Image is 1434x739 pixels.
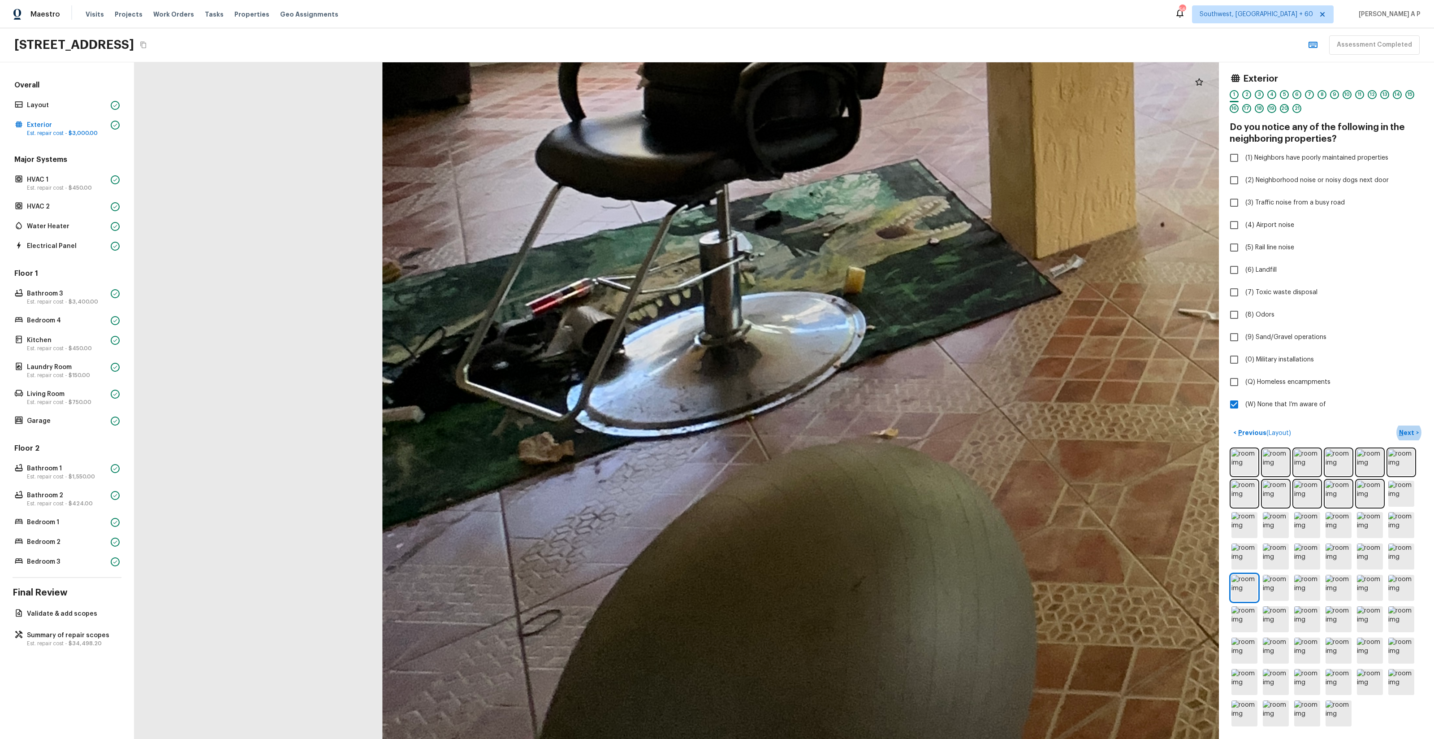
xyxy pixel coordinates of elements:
[1326,481,1352,507] img: room img
[27,609,116,618] p: Validate & add scopes
[280,10,338,19] span: Geo Assignments
[1294,606,1320,632] img: room img
[27,130,107,137] p: Est. repair cost -
[1305,90,1314,99] div: 7
[1263,543,1289,569] img: room img
[1231,606,1257,632] img: room img
[1355,90,1364,99] div: 11
[69,185,92,191] span: $450.00
[1294,700,1320,726] img: room img
[27,500,107,507] p: Est. repair cost -
[1245,265,1277,274] span: (6) Landfill
[1263,481,1289,507] img: room img
[69,130,98,136] span: $3,000.00
[1263,606,1289,632] img: room img
[205,11,224,17] span: Tasks
[1245,288,1317,297] span: (7) Toxic waste disposal
[1245,243,1294,252] span: (5) Rail line noise
[69,346,92,351] span: $450.00
[1357,575,1383,601] img: room img
[1231,512,1257,538] img: room img
[27,363,107,372] p: Laundry Room
[1245,153,1388,162] span: (1) Neighbors have poorly maintained properties
[27,491,107,500] p: Bathroom 2
[1243,73,1278,85] h4: Exterior
[1317,90,1326,99] div: 8
[1399,428,1416,437] p: Next
[1245,221,1294,230] span: (4) Airport noise
[1380,90,1389,99] div: 13
[27,289,107,298] p: Bathroom 3
[1357,669,1383,695] img: room img
[27,473,107,480] p: Est. repair cost -
[27,538,107,547] p: Bedroom 2
[1330,90,1339,99] div: 9
[1388,512,1414,538] img: room img
[27,175,107,184] p: HVAC 1
[1255,90,1264,99] div: 3
[1294,575,1320,601] img: room img
[1245,378,1330,387] span: (Q) Homeless encampments
[1230,426,1295,440] button: <Previous(Layout)
[1388,449,1414,475] img: room img
[1231,481,1257,507] img: room img
[1245,176,1389,185] span: (2) Neighborhood noise or noisy dogs next door
[27,390,107,399] p: Living Room
[1357,606,1383,632] img: room img
[115,10,143,19] span: Projects
[1393,90,1402,99] div: 14
[1357,481,1383,507] img: room img
[1388,481,1414,507] img: room img
[14,37,134,53] h2: [STREET_ADDRESS]
[69,641,102,646] span: $34,498.20
[1294,669,1320,695] img: room img
[1245,198,1345,207] span: (3) Traffic noise from a busy road
[1263,512,1289,538] img: room img
[1242,104,1251,113] div: 17
[27,464,107,473] p: Bathroom 1
[1294,512,1320,538] img: room img
[86,10,104,19] span: Visits
[1388,669,1414,695] img: room img
[69,474,95,479] span: $1,550.00
[1343,90,1352,99] div: 10
[27,631,116,640] p: Summary of repair scopes
[13,443,121,455] h5: Floor 2
[1280,104,1289,113] div: 20
[1230,90,1239,99] div: 1
[69,299,98,304] span: $3,400.00
[27,202,107,211] p: HVAC 2
[27,417,107,426] p: Garage
[1245,310,1274,319] span: (8) Odors
[1200,10,1313,19] span: Southwest, [GEOGRAPHIC_DATA] + 60
[1231,669,1257,695] img: room img
[27,399,107,406] p: Est. repair cost -
[1230,104,1239,113] div: 16
[1231,543,1257,569] img: room img
[1242,90,1251,99] div: 2
[1294,481,1320,507] img: room img
[1357,449,1383,475] img: room img
[1355,10,1421,19] span: [PERSON_NAME] A P
[1255,104,1264,113] div: 18
[1357,638,1383,664] img: room img
[1231,449,1257,475] img: room img
[27,101,107,110] p: Layout
[1326,449,1352,475] img: room img
[1231,700,1257,726] img: room img
[1326,512,1352,538] img: room img
[1263,449,1289,475] img: room img
[27,222,107,231] p: Water Heater
[13,587,121,599] h4: Final Review
[27,372,107,379] p: Est. repair cost -
[1267,90,1276,99] div: 4
[69,400,91,405] span: $750.00
[27,242,107,251] p: Electrical Panel
[1405,90,1414,99] div: 15
[234,10,269,19] span: Properties
[1388,575,1414,601] img: room img
[13,269,121,280] h5: Floor 1
[1245,400,1326,409] span: (W) None that I’m aware of
[1388,543,1414,569] img: room img
[1267,104,1276,113] div: 19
